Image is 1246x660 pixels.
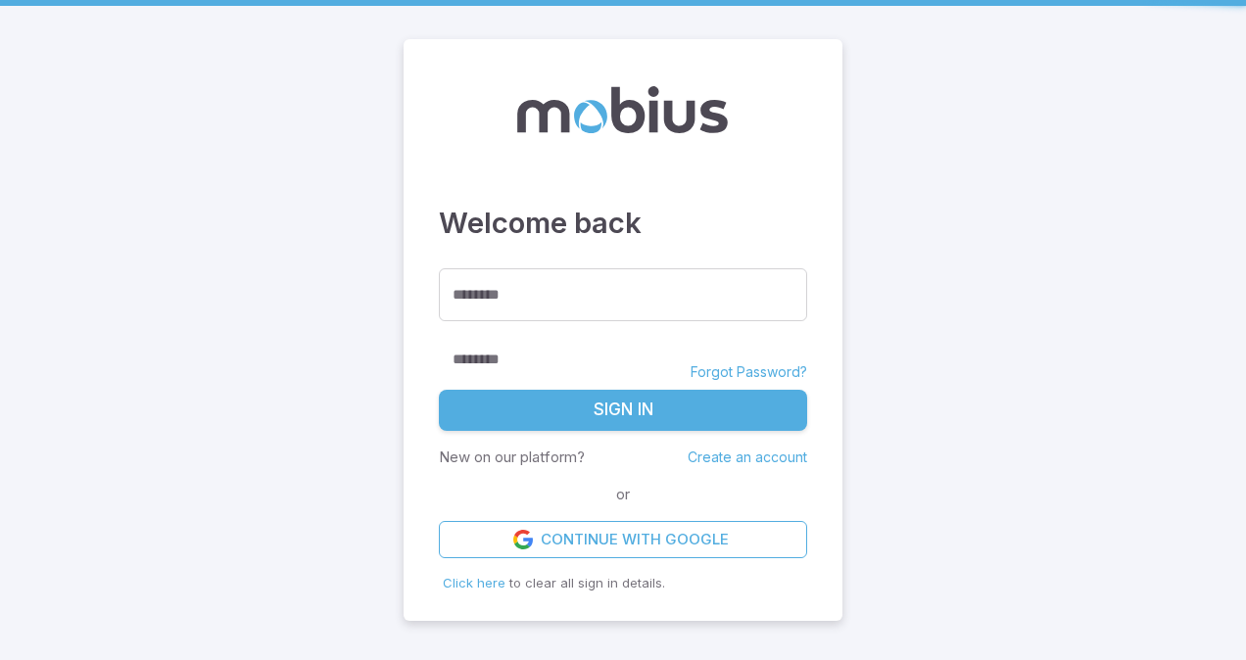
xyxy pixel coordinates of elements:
a: Continue with Google [439,521,807,558]
span: Click here [443,575,505,590]
span: or [611,484,635,505]
p: to clear all sign in details. [443,574,803,593]
a: Create an account [688,448,807,465]
h3: Welcome back [439,202,807,245]
button: Sign In [439,390,807,431]
a: Forgot Password? [691,362,807,382]
p: New on our platform? [439,447,585,468]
